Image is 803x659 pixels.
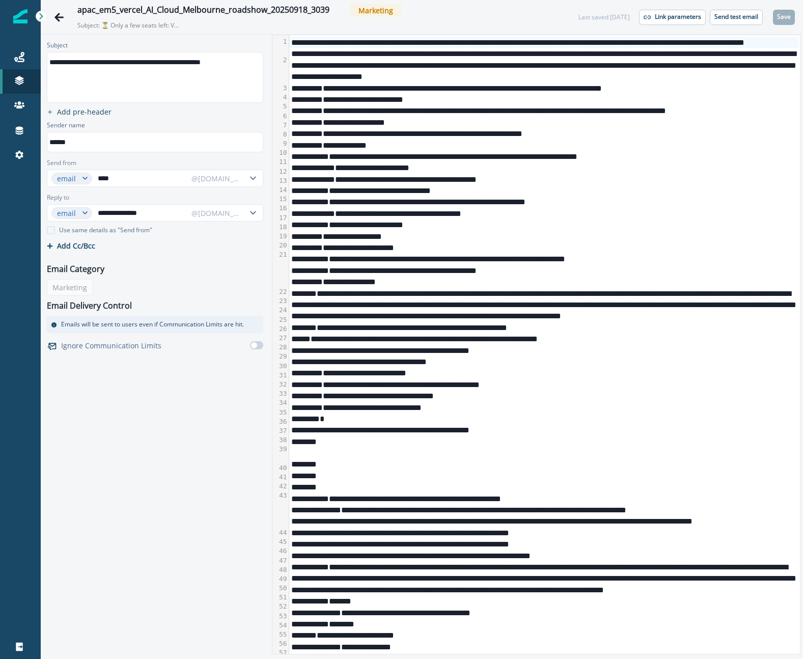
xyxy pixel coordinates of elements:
div: 14 [272,185,288,195]
div: 40 [272,463,288,473]
div: 54 [272,621,288,630]
div: 34 [272,398,288,407]
p: Save [777,13,791,20]
div: 23 [272,296,288,306]
label: Reply to [47,193,69,202]
div: 38 [272,435,288,445]
div: 26 [272,324,288,334]
div: 47 [272,556,288,565]
div: 18 [272,223,288,232]
div: 30 [272,362,288,371]
div: 52 [272,602,288,611]
div: 31 [272,371,288,380]
div: 17 [272,213,288,223]
div: 1 [272,37,288,56]
div: 44 [272,528,288,537]
button: Link parameters [639,10,706,25]
div: 35 [272,408,288,417]
div: apac_em5_vercel_AI_Cloud_Melbourne_roadshow_20250918_3039 [77,5,329,16]
div: Last saved [DATE] [578,13,630,22]
div: 37 [272,426,288,435]
div: 33 [272,389,288,398]
div: 19 [272,232,288,241]
div: 7 [272,121,288,130]
div: 42 [272,482,288,491]
div: @[DOMAIN_NAME] [191,173,240,184]
div: 29 [272,352,288,361]
div: 32 [272,380,288,389]
p: Subject: ⏳ Only a few seats left: Vercel AI Cloud Roadshow [GEOGRAPHIC_DATA] [77,17,179,30]
div: 50 [272,584,288,593]
div: 56 [272,639,288,648]
div: 2 [272,56,288,84]
p: Add pre-header [57,107,112,117]
p: Email Delivery Control [47,299,132,312]
div: 51 [272,593,288,602]
div: 15 [272,195,288,204]
div: email [57,173,77,184]
div: 25 [272,315,288,324]
div: 53 [272,612,288,621]
p: Link parameters [655,13,701,20]
div: 10 [272,148,288,157]
p: Subject [47,41,68,52]
button: Send test email [710,10,763,25]
div: 11 [272,157,288,167]
div: email [57,208,77,218]
div: 48 [272,565,288,574]
div: 8 [272,130,288,139]
img: Inflection [13,9,27,23]
button: Save [773,10,795,25]
button: add preheader [43,107,116,117]
div: 55 [272,630,288,639]
div: @[DOMAIN_NAME] [191,208,240,218]
div: 45 [272,537,288,546]
p: Emails will be sent to users even if Communication Limits are hit. [61,320,244,329]
button: Go back [49,7,69,28]
div: 3 [272,84,288,93]
p: Ignore Communication Limits [61,340,161,351]
p: Send test email [714,13,758,20]
div: 6 [272,112,288,121]
div: 39 [272,445,288,463]
div: 27 [272,334,288,343]
span: Marketing [350,4,401,17]
button: Add Cc/Bcc [47,241,95,251]
div: 41 [272,473,288,482]
div: 22 [272,287,288,296]
div: 46 [272,546,288,556]
div: 4 [272,93,288,102]
div: 12 [272,167,288,176]
div: 16 [272,204,288,213]
div: 21 [272,250,288,287]
div: 5 [272,102,288,111]
div: 20 [272,241,288,250]
label: Send from [47,158,76,168]
div: 28 [272,343,288,352]
p: Use same details as "Send from" [59,226,152,235]
div: 9 [272,139,288,148]
div: 43 [272,491,288,528]
div: 49 [272,574,288,584]
div: 57 [272,648,288,657]
p: Email Category [47,263,104,275]
div: 13 [272,176,288,185]
div: 36 [272,417,288,426]
p: Sender name [47,121,85,132]
div: 24 [272,306,288,315]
